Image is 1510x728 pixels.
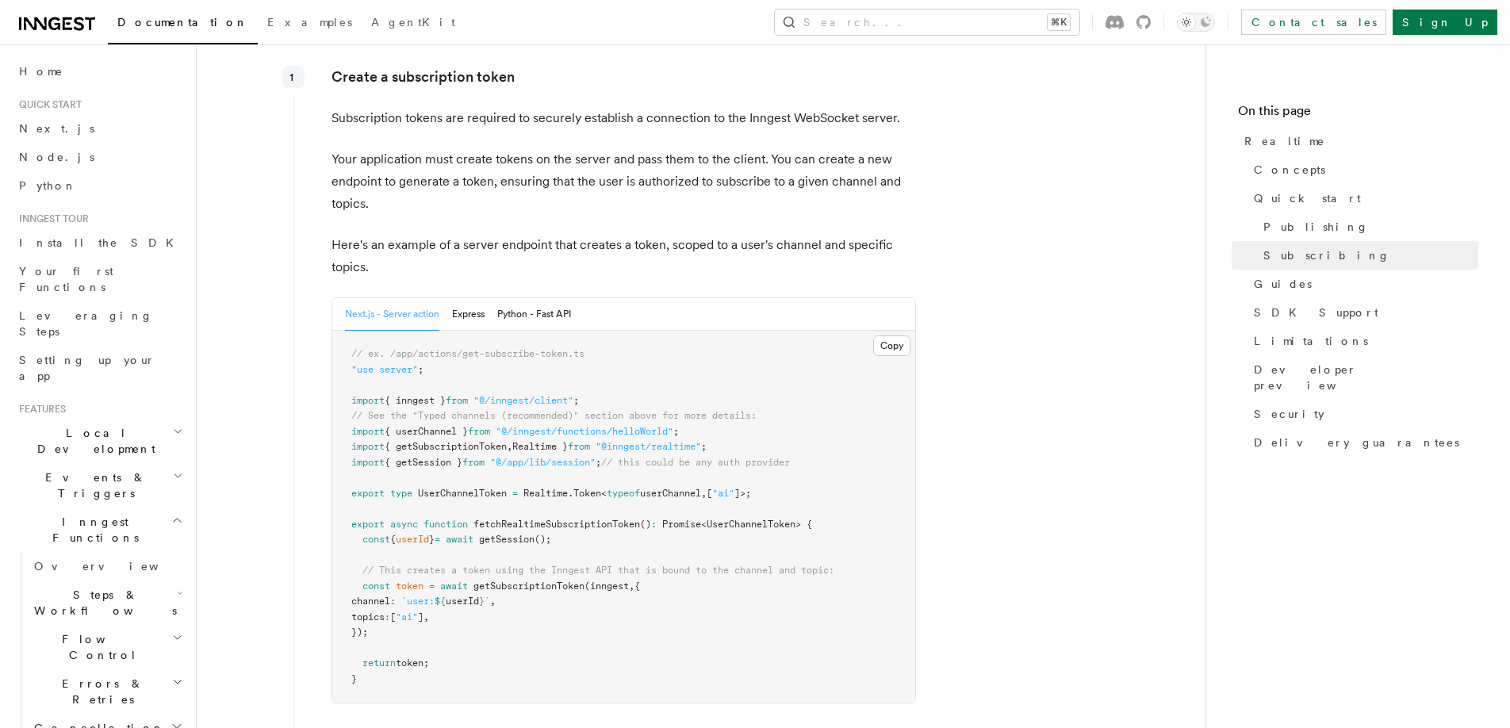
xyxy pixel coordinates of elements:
[13,213,89,225] span: Inngest tour
[446,395,468,406] span: from
[490,596,496,607] span: ,
[490,457,596,468] span: "@/app/lib/session"
[651,519,657,530] span: :
[13,171,186,200] a: Python
[385,426,468,437] span: { userChannel }
[362,565,834,576] span: // This creates a token using the Inngest API that is bound to the channel and topic:
[446,534,473,545] span: await
[707,519,795,530] span: UserChannelToken
[1263,219,1369,235] span: Publishing
[13,403,66,416] span: Features
[873,335,910,356] button: Copy
[13,143,186,171] a: Node.js
[435,596,446,607] span: ${
[390,611,396,623] span: [
[607,488,640,499] span: typeof
[28,676,172,707] span: Errors & Retries
[390,519,418,530] span: async
[385,457,462,468] span: { getSession }
[13,463,186,508] button: Events & Triggers
[535,534,551,545] span: ();
[1254,333,1368,349] span: Limitations
[351,410,757,421] span: // See the "Typed channels (recommended)" section above for more details:
[596,441,701,452] span: "@inngest/realtime"
[573,395,579,406] span: ;
[13,419,186,463] button: Local Development
[19,354,155,382] span: Setting up your app
[28,669,186,714] button: Errors & Retries
[734,488,751,499] span: ]>;
[1247,327,1478,355] a: Limitations
[396,657,429,669] span: token;
[584,580,629,592] span: (inngest
[496,426,673,437] span: "@/inngest/functions/helloWorld"
[108,5,258,44] a: Documentation
[28,587,177,619] span: Steps & Workflows
[362,5,465,43] a: AgentKit
[117,16,248,29] span: Documentation
[1263,247,1390,263] span: Subscribing
[351,673,357,684] span: }
[479,534,535,545] span: getSession
[435,534,440,545] span: =
[452,298,485,331] button: Express
[712,488,734,499] span: "ai"
[351,519,385,530] span: export
[1393,10,1497,35] a: Sign Up
[332,107,916,129] p: Subscription tokens are required to securely establish a connection to the Inngest WebSocket server.
[351,457,385,468] span: import
[485,596,490,607] span: `
[19,63,63,79] span: Home
[423,611,429,623] span: ,
[258,5,362,43] a: Examples
[1257,241,1478,270] a: Subscribing
[568,441,590,452] span: from
[396,580,423,592] span: token
[512,441,568,452] span: Realtime }
[634,580,640,592] span: {
[640,488,701,499] span: userChannel
[390,596,396,607] span: :
[462,457,485,468] span: from
[13,469,173,501] span: Events & Triggers
[351,426,385,437] span: import
[401,596,435,607] span: `user:
[371,16,455,29] span: AgentKit
[13,508,186,552] button: Inngest Functions
[479,596,485,607] span: }
[512,488,518,499] span: =
[34,560,197,573] span: Overview
[396,611,418,623] span: "ai"
[601,457,790,468] span: // this could be any auth provider
[701,488,707,499] span: ,
[351,348,584,359] span: // ex. /app/actions/get-subscribe-token.ts
[1177,13,1215,32] button: Toggle dark mode
[390,534,396,545] span: {
[1254,276,1312,292] span: Guides
[13,98,82,111] span: Quick start
[396,534,429,545] span: userId
[418,488,507,499] span: UserChannelToken
[795,519,812,530] span: > {
[351,441,385,452] span: import
[1254,362,1478,393] span: Developer preview
[282,66,305,88] div: 1
[267,16,352,29] span: Examples
[13,228,186,257] a: Install the SDK
[332,148,916,215] p: Your application must create tokens on the server and pass them to the client. You can create a n...
[1254,305,1378,320] span: SDK Support
[390,488,412,499] span: type
[673,426,679,437] span: ;
[701,519,707,530] span: <
[440,580,468,592] span: await
[1247,355,1478,400] a: Developer preview
[28,552,186,580] a: Overview
[19,265,113,293] span: Your first Functions
[473,580,584,592] span: getSubscriptionToken
[473,519,640,530] span: fetchRealtimeSubscriptionToken
[1238,102,1478,127] h4: On this page
[362,657,396,669] span: return
[385,441,507,452] span: { getSubscriptionToken
[418,364,423,375] span: ;
[568,488,573,499] span: .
